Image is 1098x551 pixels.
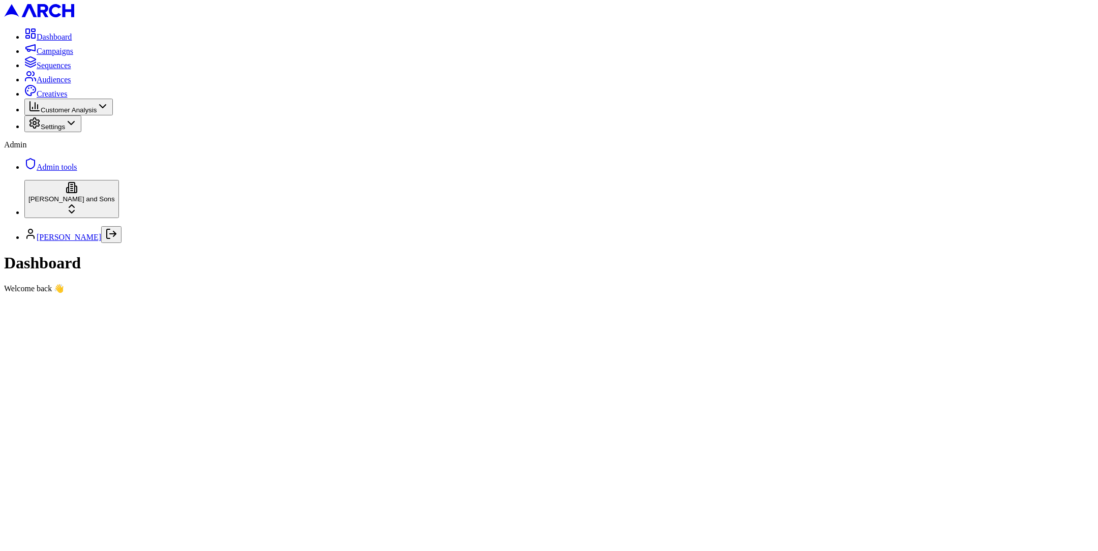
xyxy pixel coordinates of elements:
[37,75,71,84] span: Audiences
[24,89,67,98] a: Creatives
[37,163,77,171] span: Admin tools
[4,284,1094,293] div: Welcome back 👋
[28,195,115,203] span: [PERSON_NAME] and Sons
[24,47,73,55] a: Campaigns
[37,47,73,55] span: Campaigns
[37,233,101,241] a: [PERSON_NAME]
[41,123,65,131] span: Settings
[4,140,1094,149] div: Admin
[24,33,72,41] a: Dashboard
[24,61,71,70] a: Sequences
[24,180,119,218] button: [PERSON_NAME] and Sons
[101,226,121,243] button: Log out
[37,61,71,70] span: Sequences
[24,99,113,115] button: Customer Analysis
[24,163,77,171] a: Admin tools
[24,115,81,132] button: Settings
[37,33,72,41] span: Dashboard
[4,254,1094,272] h1: Dashboard
[37,89,67,98] span: Creatives
[41,106,97,114] span: Customer Analysis
[24,75,71,84] a: Audiences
